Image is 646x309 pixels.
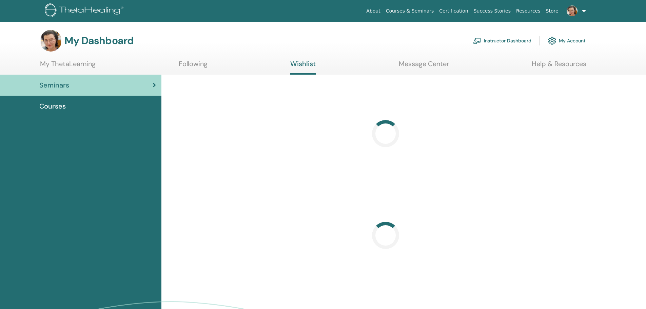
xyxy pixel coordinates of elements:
[64,35,134,47] h3: My Dashboard
[543,5,561,17] a: Store
[532,60,586,73] a: Help & Resources
[364,5,383,17] a: About
[290,60,316,75] a: Wishlist
[40,30,62,52] img: default.jpg
[179,60,208,73] a: Following
[567,5,578,16] img: default.jpg
[471,5,513,17] a: Success Stories
[40,60,96,73] a: My ThetaLearning
[399,60,449,73] a: Message Center
[548,33,586,48] a: My Account
[39,80,69,90] span: Seminars
[548,35,556,46] img: cog.svg
[513,5,543,17] a: Resources
[473,38,481,44] img: chalkboard-teacher.svg
[45,3,126,19] img: logo.png
[473,33,531,48] a: Instructor Dashboard
[383,5,437,17] a: Courses & Seminars
[39,101,66,111] span: Courses
[436,5,471,17] a: Certification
